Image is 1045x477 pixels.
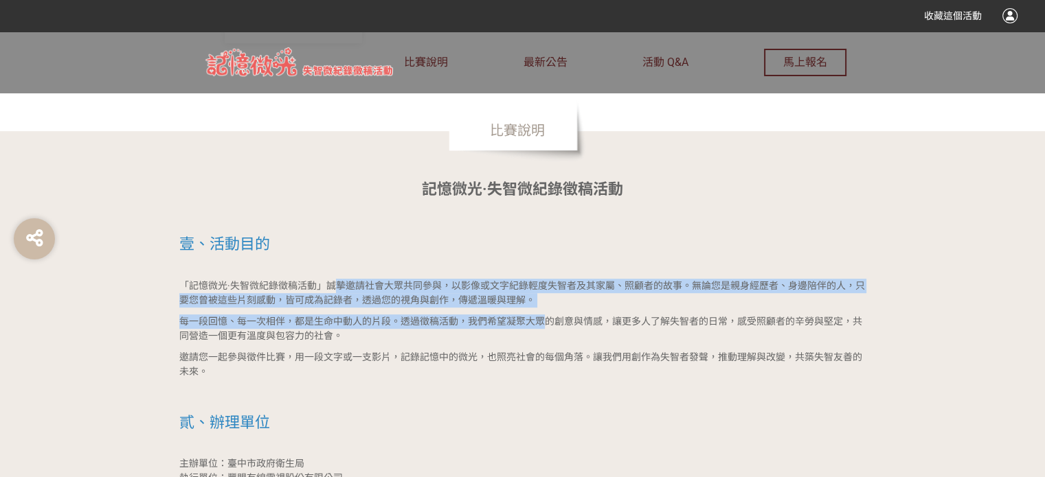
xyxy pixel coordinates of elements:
[179,458,304,469] span: 主辦單位：臺中市政府衛生局
[524,56,568,69] span: 最新公告
[179,351,862,377] span: 邀請您一起參與徵件比賽，用一段文字或一支影片，記錄記憶中的微光，也照亮社會的每個角落。讓我們用創作為失智者發聲，推動理解與改變，共築失智友善的未來。
[642,56,688,69] span: 活動 Q&A
[924,10,982,21] span: 收藏這個活動
[449,100,586,161] span: 比賽說明
[404,32,448,93] a: 比賽說明
[199,46,404,80] img: 記憶微光．失智微紀錄徵稿活動
[179,235,270,253] span: 壹、活動目的
[179,280,865,305] span: 「記憶微光·失智微紀錄徵稿活動」誠摯邀請社會大眾共同參與，以影像或文字紀錄輕度失智者及其家屬、照顧者的故事。無論您是親身經歷者、身邊陪伴的人，只要您曾被這些片刻感動，皆可成為記錄者，透過您的視角...
[179,316,862,341] span: 每一段回憶、每一次相伴，都是生命中動人的片段。透過徵稿活動，我們希望凝聚大眾的創意與情感，讓更多人了解失智者的日常，感受照顧者的辛勞與堅定，共同營造一個更有溫度與包容力的社會。
[764,49,846,76] button: 馬上報名
[179,414,270,431] span: 貳、辦理單位
[422,181,623,198] strong: 記憶微光·失智微紀錄徵稿活動
[642,32,688,93] a: 活動 Q&A
[524,32,568,93] a: 最新公告
[404,56,448,69] span: 比賽說明
[783,56,827,69] span: 馬上報名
